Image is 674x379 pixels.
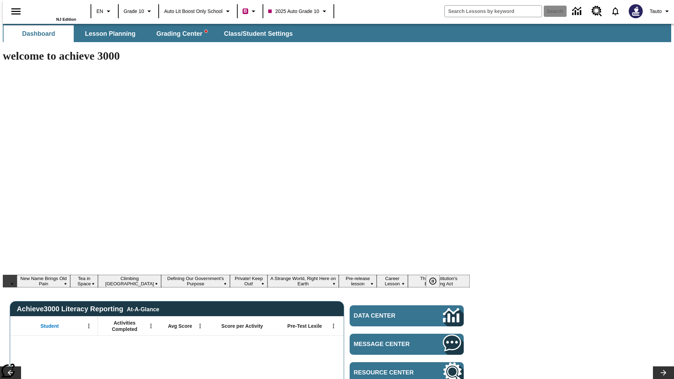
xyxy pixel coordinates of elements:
[224,30,293,38] span: Class/Student Settings
[328,321,339,331] button: Open Menu
[377,275,408,287] button: Slide 8 Career Lesson
[240,5,260,18] button: Boost Class color is violet red. Change class color
[653,366,674,379] button: Lesson carousel, Next
[161,275,230,287] button: Slide 4 Defining Our Government's Purpose
[354,369,422,376] span: Resource Center
[3,24,671,42] div: SubNavbar
[339,275,377,287] button: Slide 7 Pre-release lesson
[17,305,159,313] span: Achieve3000 Literacy Reporting
[4,25,74,42] button: Dashboard
[408,275,470,287] button: Slide 9 The Constitution's Balancing Act
[647,5,674,18] button: Profile/Settings
[568,2,587,21] a: Data Center
[650,8,662,15] span: Tauto
[195,321,205,331] button: Open Menu
[84,321,94,331] button: Open Menu
[146,321,156,331] button: Open Menu
[98,275,161,287] button: Slide 3 Climbing Mount Tai
[75,25,145,42] button: Lesson Planning
[97,8,103,15] span: EN
[93,5,116,18] button: Language: EN, Select a language
[244,7,247,15] span: B
[267,275,339,287] button: Slide 6 A Strange World, Right Here on Earth
[147,25,217,42] button: Grading Center
[426,275,447,287] div: Pause
[101,320,148,332] span: Activities Completed
[156,30,207,38] span: Grading Center
[218,25,298,42] button: Class/Student Settings
[161,5,235,18] button: School: Auto Lit Boost only School, Select your school
[606,2,625,20] a: Notifications
[164,8,223,15] span: Auto Lit Boost only School
[121,5,156,18] button: Grade: Grade 10, Select a grade
[222,323,263,329] span: Score per Activity
[426,275,440,287] button: Pause
[3,25,299,42] div: SubNavbar
[629,4,643,18] img: Avatar
[445,6,542,17] input: search field
[587,2,606,21] a: Resource Center, Will open in new tab
[205,30,207,33] svg: writing assistant alert
[350,334,464,355] a: Message Center
[85,30,136,38] span: Lesson Planning
[40,323,59,329] span: Student
[168,323,192,329] span: Avg Score
[288,323,322,329] span: Pre-Test Lexile
[31,3,76,17] a: Home
[22,30,55,38] span: Dashboard
[354,341,422,348] span: Message Center
[350,305,464,326] a: Data Center
[265,5,331,18] button: Class: 2025 Auto Grade 10, Select your class
[354,312,419,319] span: Data Center
[230,275,267,287] button: Slide 5 Private! Keep Out!
[17,275,70,287] button: Slide 1 New Name Brings Old Pain
[56,17,76,21] span: NJ Edition
[124,8,144,15] span: Grade 10
[268,8,319,15] span: 2025 Auto Grade 10
[127,305,159,313] div: At-A-Glance
[31,2,76,21] div: Home
[70,275,98,287] button: Slide 2 Tea in Space
[625,2,647,20] button: Select a new avatar
[3,49,470,62] h1: welcome to achieve 3000
[6,1,26,22] button: Open side menu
